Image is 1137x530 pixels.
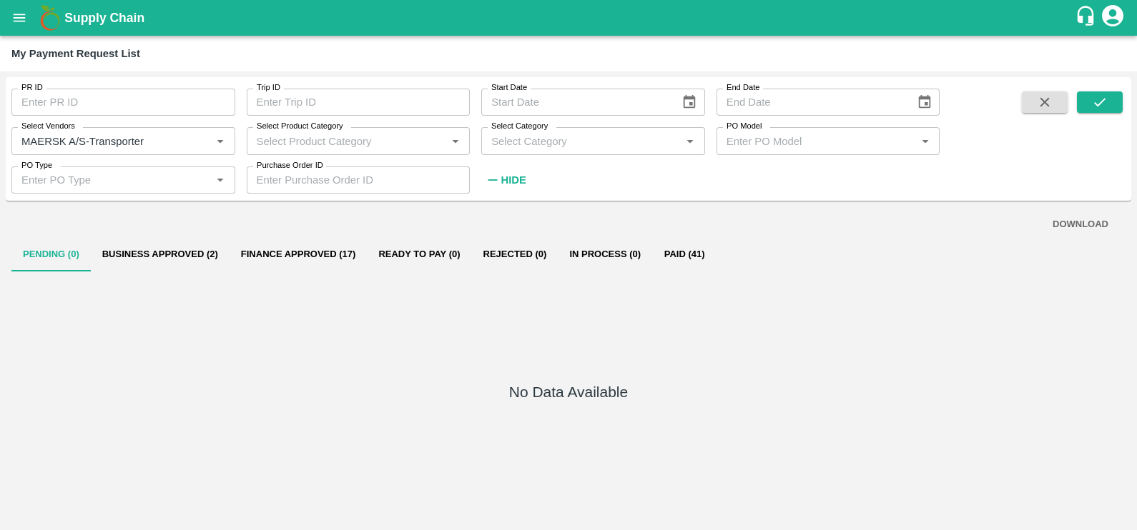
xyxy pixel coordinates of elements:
h5: No Data Available [509,382,628,402]
button: Open [446,131,465,150]
label: Select Product Category [257,121,343,132]
input: Enter Purchase Order ID [247,166,471,194]
button: In Process (0) [558,237,652,271]
input: Enter Trip ID [247,89,471,116]
label: Select Vendors [21,121,75,132]
button: Finance Approved (17) [230,237,368,271]
img: logo [36,4,64,32]
button: Ready To Pay (0) [367,237,471,271]
button: Open [211,131,230,150]
input: Select Category [486,131,677,150]
label: Select Category [491,121,548,132]
button: Choose date [676,89,703,116]
button: Hide [481,168,530,192]
input: Enter PO Type [16,171,207,189]
button: Business Approved (2) [91,237,230,271]
label: Start Date [491,82,527,94]
div: account of current user [1100,3,1126,33]
label: End Date [727,82,759,94]
strong: Hide [501,174,526,186]
button: Open [916,131,935,150]
button: DOWNLOAD [1047,212,1114,237]
label: PR ID [21,82,43,94]
label: Trip ID [257,82,280,94]
input: End Date [717,89,905,116]
button: Open [211,171,230,189]
input: Enter PO Model [721,131,912,150]
button: Open [681,131,699,150]
input: Enter PR ID [11,89,235,116]
button: Paid (41) [652,237,717,271]
button: Choose date [911,89,938,116]
input: Select Vendor [16,131,189,150]
label: PO Type [21,160,52,171]
div: customer-support [1075,5,1100,31]
b: Supply Chain [64,11,144,25]
label: PO Model [727,121,762,132]
button: open drawer [3,1,36,34]
input: Start Date [481,89,670,116]
button: Pending (0) [11,237,91,271]
label: Purchase Order ID [257,160,323,171]
a: Supply Chain [64,8,1075,28]
button: Rejected (0) [472,237,558,271]
div: My Payment Request List [11,44,140,63]
input: Select Product Category [251,131,443,150]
